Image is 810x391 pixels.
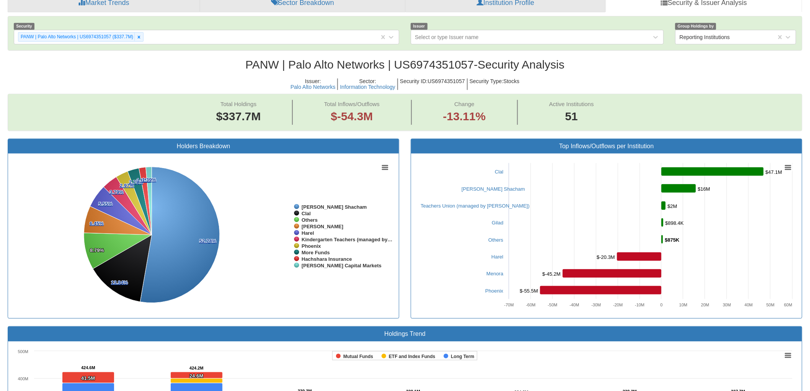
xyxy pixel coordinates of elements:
text: 50M [766,303,774,307]
h3: Holders Breakdown [14,143,393,150]
tspan: [PERSON_NAME] Shacham [302,204,367,210]
span: Change [454,101,475,107]
span: Total Holdings [220,101,256,107]
text: -70M [504,303,514,307]
text: -30M [591,303,601,307]
text: -40M [570,303,579,307]
h5: Security Type : Stocks [468,79,521,90]
text: 0 [660,303,663,307]
a: Menora [487,271,503,276]
tspan: $-20.3M [597,254,615,260]
h2: PANW | Palo Alto Networks | US6974351057 - Security Analysis [8,58,802,71]
tspan: 5.55% [98,201,113,207]
tspan: 2.97% [120,183,134,188]
tspan: Others [302,217,318,223]
a: Harel [492,254,503,260]
text: -20M [613,303,623,307]
tspan: 424.6M [81,365,95,370]
tspan: 41.5M [81,375,95,381]
span: Issuer [411,23,428,29]
text: 40M [745,303,753,307]
text: 400M [18,376,28,381]
text: 500M [18,349,28,354]
tspan: More Funds [302,250,330,255]
tspan: ETF and Index Funds [389,354,436,359]
tspan: [PERSON_NAME] Capital Markets [302,263,382,268]
tspan: Kindergarten Teachers (managed by… [302,237,392,242]
tspan: 2.75% [129,179,143,185]
tspan: 3.79% [109,189,124,195]
div: PANW | Palo Alto Networks | US6974351057 ($337.7M) [18,33,134,41]
tspan: $875K [665,237,680,243]
tspan: 1.39% [142,177,156,183]
div: Select or type Issuer name [415,33,479,41]
text: 30M [723,303,731,307]
span: $337.7M [216,110,261,123]
tspan: 24.6M [189,373,203,379]
span: Active Institutions [549,101,594,107]
a: Others [488,237,503,243]
a: Clal [495,169,503,175]
tspan: 8.79% [90,247,104,253]
button: Information Technology [340,84,395,90]
tspan: Phoenix [302,243,321,249]
tspan: 424.2M [189,366,204,370]
text: -10M [635,303,645,307]
tspan: $16M [698,186,710,192]
span: Security [14,23,34,29]
h3: Top Inflows/Outflows per Institution [417,143,796,150]
h3: Holdings Trend [14,330,796,337]
h5: Issuer : [289,79,338,90]
text: 20M [701,303,709,307]
text: 10M [679,303,688,307]
tspan: [PERSON_NAME] [302,224,343,229]
tspan: $2M [668,203,677,209]
span: Total Inflows/Outflows [324,101,380,107]
span: 51 [549,108,594,125]
text: 60M [784,303,792,307]
tspan: $-55.5M [520,288,538,294]
a: Teachers Union (managed by [PERSON_NAME]) [421,203,530,209]
a: [PERSON_NAME] Shacham [462,186,525,192]
text: -60M [526,303,536,307]
button: Palo Alto Networks [291,84,336,90]
a: Phoenix [485,288,503,294]
tspan: Clal [302,211,311,216]
div: Reporting Institutions [679,33,730,41]
span: $-54.3M [331,110,373,123]
tspan: $47.1M [766,169,782,175]
tspan: Long Term [451,354,474,359]
span: -13.11% [443,108,486,125]
h5: Sector : [338,79,398,90]
tspan: Mutual Funds [343,354,373,359]
tspan: 6.45% [90,221,104,226]
span: Group Holdings by [675,23,716,29]
tspan: 13.94% [111,280,128,285]
h5: Security ID : US6974351057 [398,79,468,90]
a: Gilad [492,220,503,226]
tspan: $898.4K [665,220,684,226]
tspan: Harel [302,230,314,236]
tspan: 1.64% [137,177,151,183]
text: -50M [548,303,557,307]
tspan: Hachshara Insurance [302,256,352,262]
tspan: $-45.2M [542,271,561,277]
tspan: 52.74% [199,238,217,244]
